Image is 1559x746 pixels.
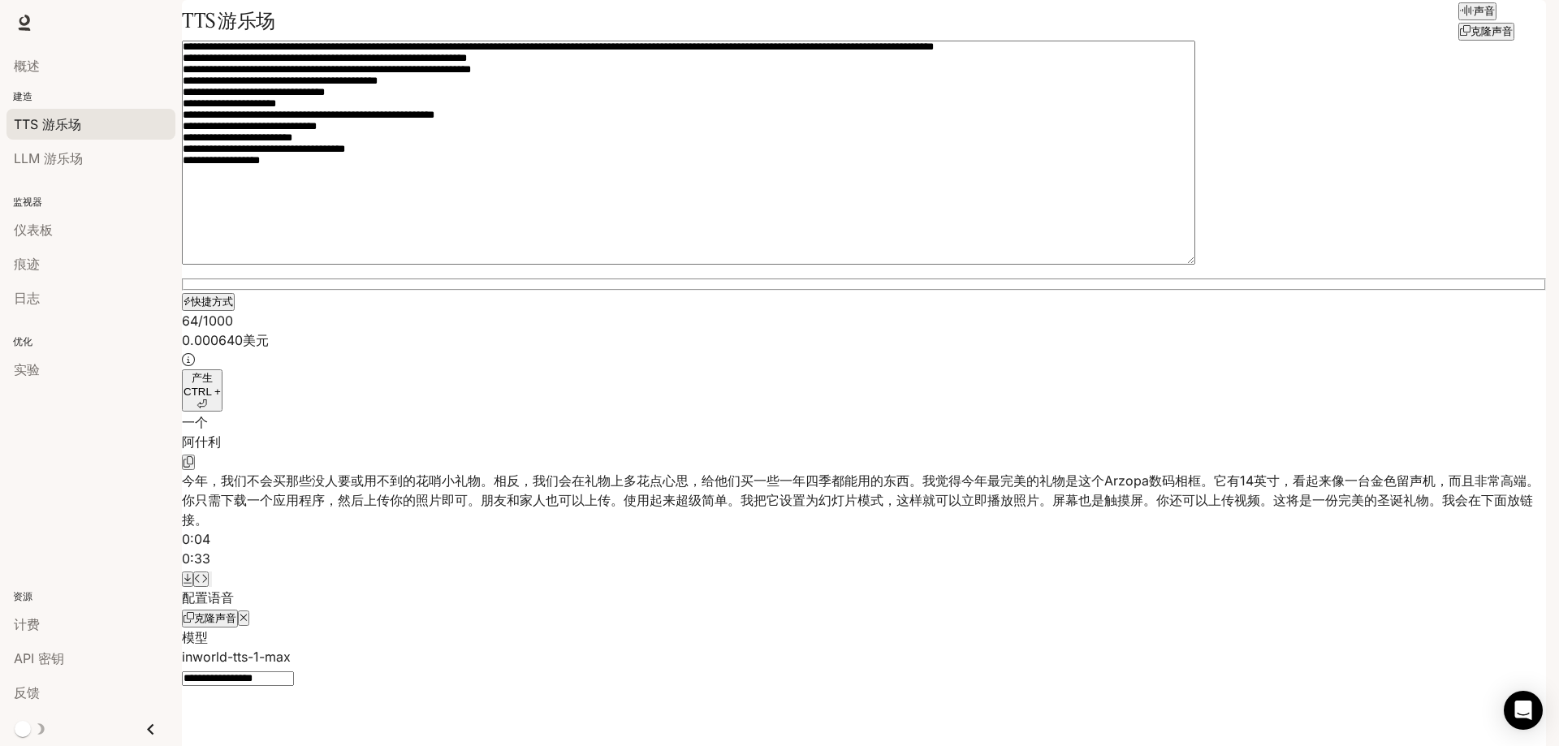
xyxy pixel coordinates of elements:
[192,372,213,384] font: 产生
[182,647,1546,666] div: inworld-tts-1-max
[182,414,208,430] font: 一个
[182,433,221,450] font: 阿什利
[1458,23,1514,41] button: 克隆声音
[182,629,208,645] font: 模型
[182,369,222,412] button: 产生CTRL +⏎
[182,8,275,32] font: TTS 游乐场
[1458,2,1496,20] button: 声音
[1470,25,1513,37] font: 克隆声音
[1474,5,1495,17] font: 声音
[182,531,210,547] font: 0:04
[193,571,209,587] button: 检查
[182,571,193,587] button: 下载音频
[182,313,233,329] font: 64/1000
[182,293,235,311] button: 快捷方式
[196,398,207,410] font: ⏎
[191,295,233,308] font: 快捷方式
[182,455,195,470] button: 复制语音ID
[184,386,221,398] font: CTRL +
[182,589,234,606] font: 配置语音
[194,612,236,624] font: 克隆声音
[182,610,238,627] button: 克隆声音
[182,550,210,567] font: 0:33
[182,649,291,665] font: inworld-tts-1-max
[182,472,1540,528] font: 今年，我们不会买那些没人要或用不到的花哨小礼物。相反，我们会在礼物上多花点心思，给他们买一些一年四季都能用的东西。我觉得今年最完美的礼物是这个Arzopa数码相框。它有14英寸，看起来像一台金色...
[182,332,243,348] font: 0.000640
[1504,691,1543,730] div: 打开 Intercom Messenger
[243,332,269,348] font: 美元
